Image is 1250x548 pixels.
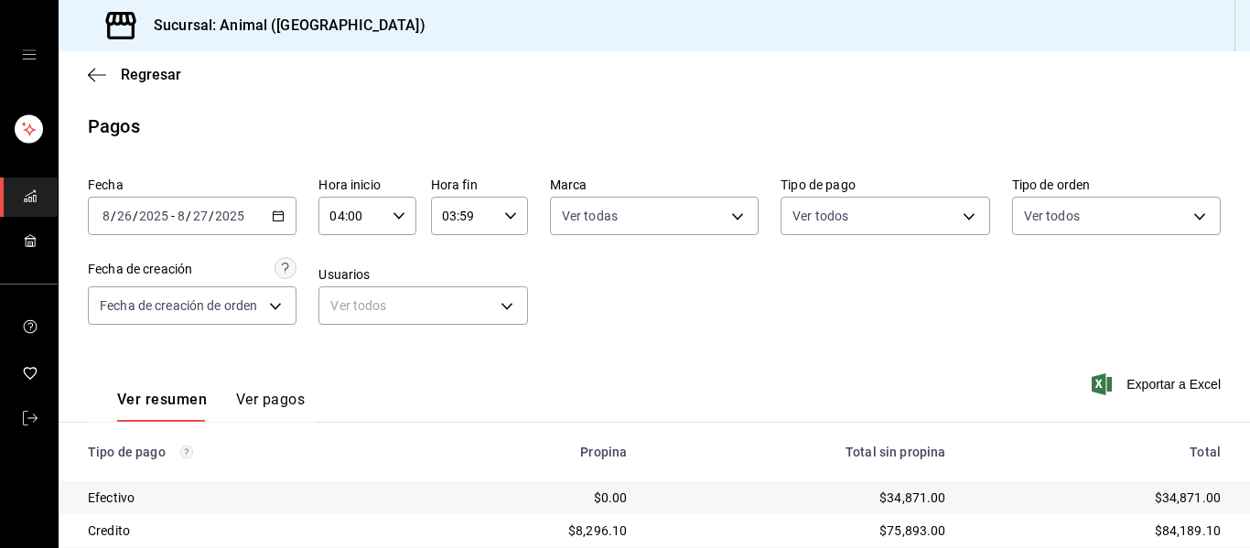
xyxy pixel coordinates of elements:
[562,207,618,225] span: Ver todas
[88,178,296,191] label: Fecha
[117,391,207,422] button: Ver resumen
[88,445,410,459] div: Tipo de pago
[88,521,410,540] div: Credito
[133,209,138,223] span: /
[117,391,305,422] div: navigation tabs
[209,209,214,223] span: /
[1012,178,1221,191] label: Tipo de orden
[88,260,192,279] div: Fecha de creación
[214,209,245,223] input: ----
[439,445,627,459] div: Propina
[102,209,111,223] input: --
[318,286,527,325] div: Ver todos
[180,446,193,458] svg: Los pagos realizados con Pay y otras terminales son montos brutos.
[22,48,37,62] button: open drawer
[177,209,186,223] input: --
[439,489,627,507] div: $0.00
[975,445,1221,459] div: Total
[138,209,169,223] input: ----
[186,209,191,223] span: /
[792,207,848,225] span: Ver todos
[121,66,181,83] span: Regresar
[1024,207,1080,225] span: Ver todos
[656,445,945,459] div: Total sin propina
[116,209,133,223] input: --
[781,178,989,191] label: Tipo de pago
[656,489,945,507] div: $34,871.00
[318,268,527,281] label: Usuarios
[975,489,1221,507] div: $34,871.00
[192,209,209,223] input: --
[88,113,140,140] div: Pagos
[88,66,181,83] button: Regresar
[171,209,175,223] span: -
[100,296,257,315] span: Fecha de creación de orden
[139,15,426,37] h3: Sucursal: Animal ([GEOGRAPHIC_DATA])
[431,178,528,191] label: Hora fin
[111,209,116,223] span: /
[975,521,1221,540] div: $84,189.10
[439,521,627,540] div: $8,296.10
[1095,373,1221,395] button: Exportar a Excel
[318,178,415,191] label: Hora inicio
[550,178,759,191] label: Marca
[88,489,410,507] div: Efectivo
[656,521,945,540] div: $75,893.00
[236,391,305,422] button: Ver pagos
